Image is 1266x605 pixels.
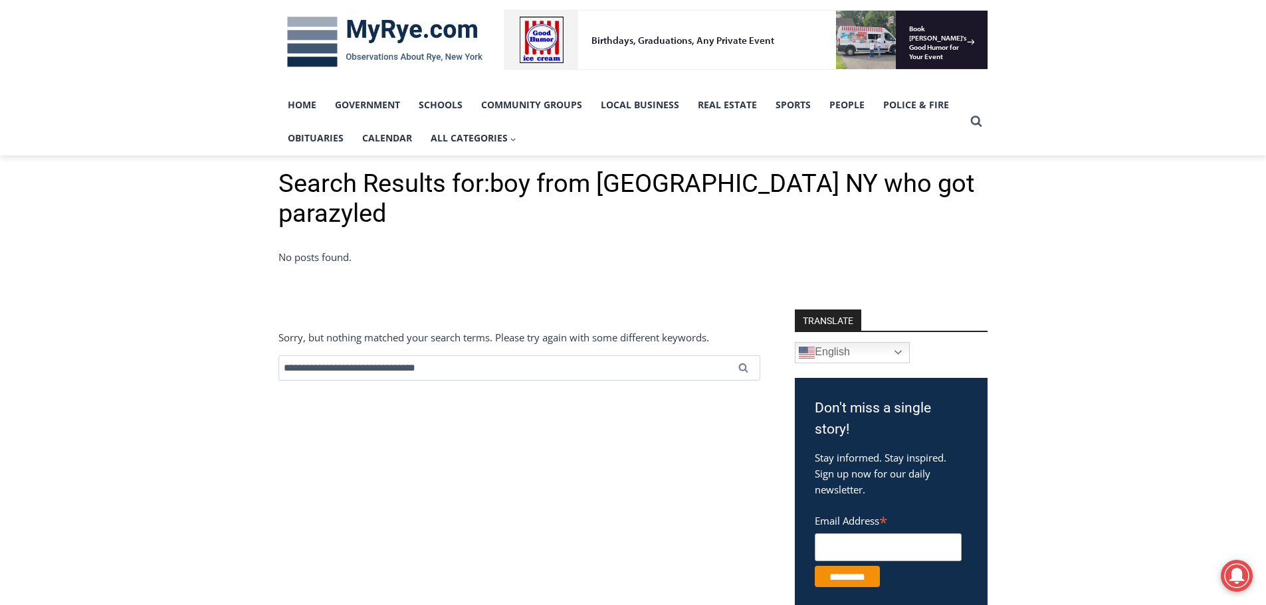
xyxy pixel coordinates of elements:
[405,14,463,51] h4: Book [PERSON_NAME]'s Good Humor for Your Event
[326,88,409,122] a: Government
[87,24,328,37] div: Birthdays, Graduations, Any Private Event
[278,122,353,155] a: Obituaries
[472,88,591,122] a: Community Groups
[278,7,491,76] img: MyRye.com
[1,133,134,165] a: Open Tues. - Sun. [PHONE_NUMBER]
[278,88,964,155] nav: Primary Navigation
[820,88,874,122] a: People
[320,129,644,165] a: Intern @ [DOMAIN_NAME]
[395,4,480,60] a: Book [PERSON_NAME]'s Good Humor for Your Event
[591,88,688,122] a: Local Business
[409,88,472,122] a: Schools
[136,83,189,159] div: "clearly one of the favorites in the [GEOGRAPHIC_DATA] neighborhood"
[799,345,815,361] img: en
[348,132,616,162] span: Intern @ [DOMAIN_NAME]
[278,329,760,345] p: Sorry, but nothing matched your search terms. Please try again with some different keywords.
[964,110,988,133] button: View Search Form
[795,342,910,363] a: English
[815,450,968,497] p: Stay informed. Stay inspired. Sign up now for our daily newsletter.
[4,137,130,187] span: Open Tues. - Sun. [PHONE_NUMBER]
[815,507,962,531] label: Email Address
[278,249,630,265] p: No posts found.
[766,88,820,122] a: Sports
[795,309,861,331] strong: TRANSLATE
[278,88,326,122] a: Home
[874,88,958,122] a: Police & Fire
[421,122,526,155] button: Child menu of All Categories
[353,122,421,155] a: Calendar
[278,169,974,228] span: boy from [GEOGRAPHIC_DATA] NY who got parazyled
[336,1,628,129] div: "The first chef I interviewed talked about coming to [GEOGRAPHIC_DATA] from [GEOGRAPHIC_DATA] in ...
[815,398,968,440] h3: Don't miss a single story!
[278,169,988,229] h1: Search Results for:
[688,88,766,122] a: Real Estate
